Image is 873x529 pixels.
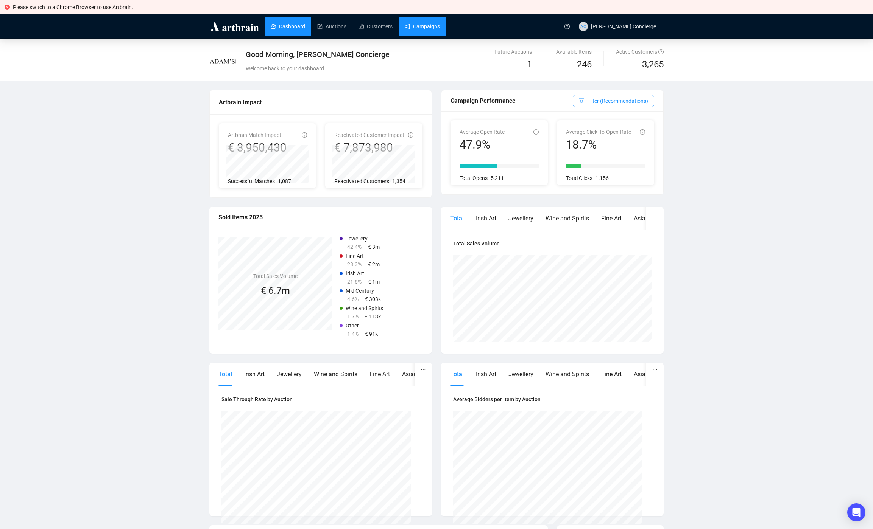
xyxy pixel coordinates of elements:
span: 1,087 [278,178,291,184]
span: Total Clicks [566,175,592,181]
button: ellipsis [646,363,664,377]
div: 47.9% [460,138,505,152]
span: 28.3% [347,261,362,267]
div: Jewellery [508,214,533,223]
div: Wine and Spirits [546,214,589,223]
a: question-circle [560,14,574,38]
div: Fine Art [601,214,622,223]
span: Wine and Spirits [346,305,383,311]
span: question-circle [658,49,664,54]
button: ellipsis [415,363,432,377]
h4: Average Bidders per Item by Auction [453,395,652,403]
span: info-circle [640,129,645,135]
span: ellipsis [421,367,426,372]
span: 246 [577,59,592,70]
div: Total [450,214,464,223]
h4: Total Sales Volume [253,272,298,280]
span: info-circle [408,132,413,138]
span: filter [579,98,584,103]
span: ellipsis [652,367,658,372]
span: [PERSON_NAME] Concierge [591,23,656,29]
div: Jewellery [277,369,302,379]
div: Total [450,369,464,379]
span: Fine Art [346,253,364,259]
span: Artbrain Match Impact [228,132,281,138]
div: Asian Art [402,369,426,379]
span: close-circle [5,5,10,10]
div: Jewellery [508,369,533,379]
div: Open Intercom Messenger [847,503,865,521]
span: info-circle [533,129,539,135]
span: Filter (Recommendations) [587,97,648,105]
span: 1 [527,59,532,70]
div: Irish Art [476,369,496,379]
a: Auctions [317,17,346,36]
div: € 3,950,430 [228,141,287,155]
img: logo [209,20,260,33]
span: 3,265 [642,57,664,72]
div: Total [218,369,232,379]
span: € 3m [368,244,380,250]
span: Active Customers [616,49,664,55]
span: Total Opens [460,175,488,181]
div: Artbrain Impact [219,98,422,107]
div: Irish Art [476,214,496,223]
a: Dashboard [271,17,305,36]
span: 1,354 [392,178,405,184]
div: Asian Art [634,214,658,223]
div: Asian Art [634,369,658,379]
span: Average Click-To-Open-Rate [566,129,631,135]
span: € 303k [365,296,381,302]
a: Campaigns [405,17,440,36]
span: AC [580,23,586,30]
a: Customers [359,17,393,36]
span: ellipsis [652,211,658,217]
span: Irish Art [346,270,364,276]
h4: Sale Through Rate by Auction [221,395,420,403]
span: Average Open Rate [460,129,505,135]
button: ellipsis [646,207,664,221]
div: Sold Items 2025 [218,213,423,222]
span: € 6.7m [261,285,290,296]
h4: Total Sales Volume [453,239,652,248]
span: 1,156 [596,175,609,181]
div: Campaign Performance [451,96,573,105]
span: question-circle [564,24,570,29]
span: € 2m [368,261,380,267]
span: Reactivated Customers [334,178,389,184]
span: 4.6% [347,296,359,302]
span: 1.7% [347,313,359,320]
div: Please switch to a Chrome Browser to use Artbrain. [13,3,868,11]
img: 5f7b3e15015672000c94947a.jpg [210,48,236,74]
span: 21.6% [347,279,362,285]
div: Welcome back to your dashboard. [246,64,510,73]
div: Wine and Spirits [546,369,589,379]
div: 18.7% [566,138,631,152]
span: 5,211 [491,175,504,181]
span: 1.4% [347,331,359,337]
div: Fine Art [369,369,390,379]
span: Jewellery [346,236,368,242]
span: Other [346,323,359,329]
span: 42.4% [347,244,362,250]
div: Fine Art [601,369,622,379]
span: € 1m [368,279,380,285]
span: Successful Matches [228,178,275,184]
span: € 113k [365,313,381,320]
div: Future Auctions [494,48,532,56]
div: € 7,873,980 [334,141,404,155]
div: Available Items [556,48,592,56]
span: € 91k [365,331,378,337]
div: Irish Art [244,369,265,379]
span: info-circle [302,132,307,138]
div: Wine and Spirits [314,369,357,379]
span: Mid Century [346,288,374,294]
span: Reactivated Customer Impact [334,132,404,138]
div: Good Morning, [PERSON_NAME] Concierge [246,49,510,60]
button: Filter (Recommendations) [573,95,654,107]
